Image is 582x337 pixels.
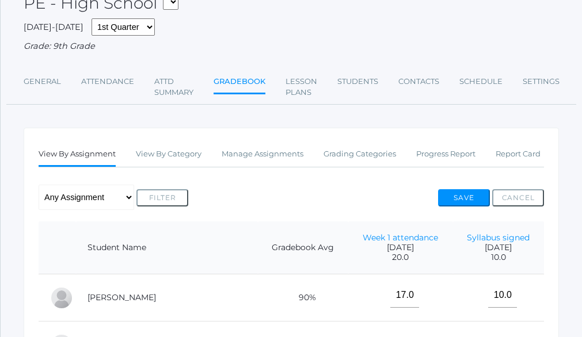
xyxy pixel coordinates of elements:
a: Attd Summary [154,70,193,104]
a: Gradebook [214,70,265,95]
th: Student Name [76,221,258,274]
a: Settings [523,70,560,93]
th: Gradebook Avg [258,221,348,274]
a: [PERSON_NAME] [88,292,156,302]
a: Syllabus signed [467,232,530,243]
a: View By Assignment [39,143,116,167]
a: Report Card [496,143,541,166]
a: Week 1 attendance [363,232,438,243]
td: 90% [258,274,348,321]
a: Lesson Plans [286,70,317,104]
button: Filter [136,189,188,206]
a: Contacts [398,70,439,93]
a: Manage Assignments [222,143,303,166]
a: Schedule [459,70,503,93]
button: Save [438,189,490,206]
span: [DATE] [360,243,442,252]
a: View By Category [136,143,201,166]
div: Pierce Brozek [50,286,73,309]
span: [DATE] [465,243,532,252]
a: Students [337,70,378,93]
div: Grade: 9th Grade [24,40,559,53]
button: Cancel [492,189,544,206]
a: General [24,70,61,93]
span: [DATE]-[DATE] [24,22,83,32]
a: Attendance [81,70,134,93]
span: 20.0 [360,252,442,262]
a: Grading Categories [324,143,396,166]
a: Progress Report [416,143,476,166]
span: 10.0 [465,252,532,262]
